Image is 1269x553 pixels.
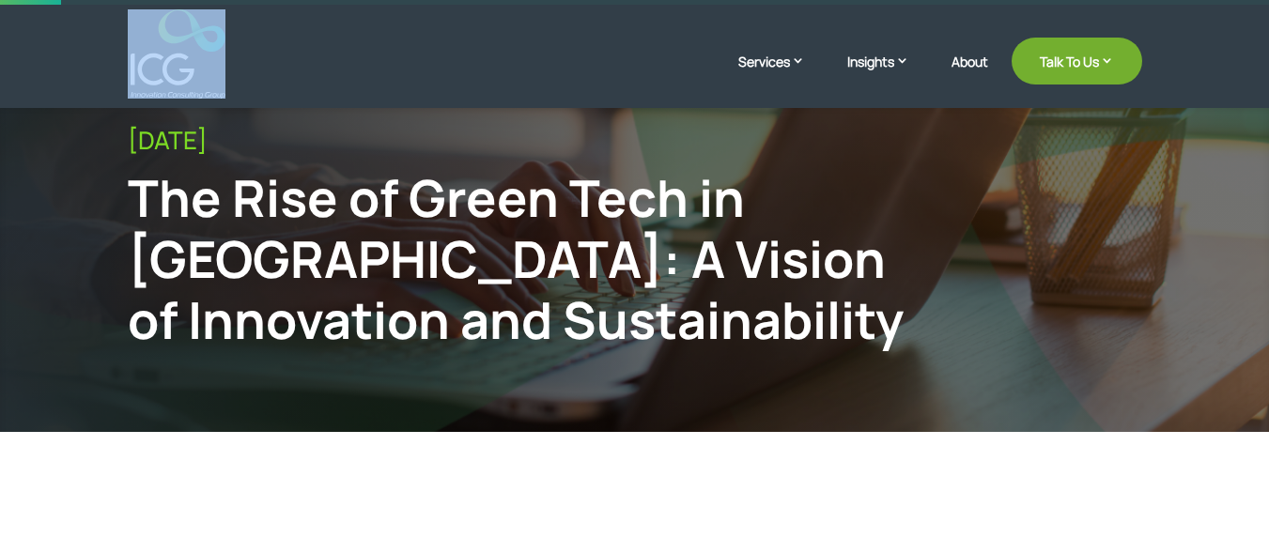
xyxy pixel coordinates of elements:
[128,126,1142,155] div: [DATE]
[128,167,909,349] div: The Rise of Green Tech in [GEOGRAPHIC_DATA]: A Vision of Innovation and Sustainability
[952,54,988,99] a: About
[131,9,225,99] img: ICG
[956,350,1269,553] iframe: Chat Widget
[1012,38,1142,84] a: Talk To Us
[847,52,928,99] a: Insights
[738,52,824,99] a: Services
